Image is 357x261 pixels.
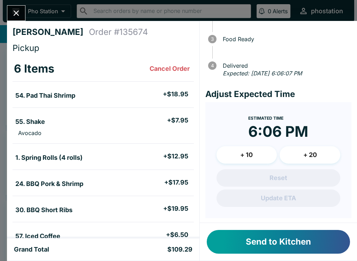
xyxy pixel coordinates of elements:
span: Food Ready [219,36,351,42]
em: Expected: [DATE] 6:06:07 PM [223,70,302,77]
button: + 20 [280,146,340,164]
p: Avocado [18,129,41,136]
h5: 57. Iced Coffee [15,232,60,240]
button: Cancel Order [147,62,192,76]
h5: 30. BBQ Short Ribs [15,206,73,214]
h5: + $17.95 [164,178,188,187]
button: Close [7,6,25,21]
span: Pickup [13,43,39,53]
button: Send to Kitchen [207,230,350,254]
h5: + $12.95 [163,152,188,161]
h5: + $18.95 [163,90,188,98]
text: 4 [211,63,214,68]
h5: 55. Shake [15,118,45,126]
h5: 54. Pad Thai Shrimp [15,91,75,100]
h5: 24. BBQ Pork & Shrimp [15,180,83,188]
table: orders table [13,56,194,248]
h5: 1. Spring Rolls (4 rolls) [15,154,83,162]
h3: 6 Items [14,62,54,76]
h5: + $6.50 [166,231,188,239]
span: Delivered [219,62,351,69]
h5: Grand Total [14,245,49,254]
h5: + $19.95 [163,204,188,213]
button: + 10 [217,146,277,164]
h5: $109.29 [167,245,192,254]
h4: Adjust Expected Time [205,89,351,99]
h4: [PERSON_NAME] [13,27,89,37]
time: 6:06 PM [248,122,308,141]
h5: + $7.95 [167,116,188,125]
text: 3 [211,36,214,42]
h4: Order # 135674 [89,27,148,37]
span: Estimated Time [248,115,283,121]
